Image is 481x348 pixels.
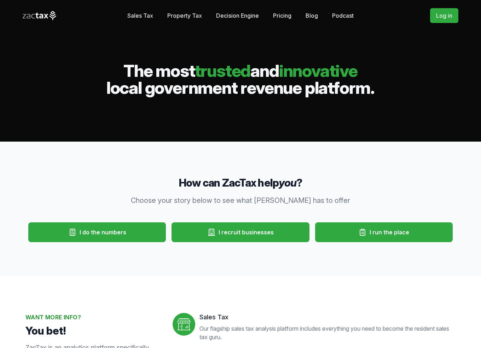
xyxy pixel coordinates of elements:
[23,62,458,96] h2: The most and local government revenue platform.
[430,8,458,23] a: Log in
[332,8,354,23] a: Podcast
[315,222,453,242] button: I run the place
[279,176,296,189] em: you
[127,8,153,23] a: Sales Tax
[370,228,409,236] span: I run the place
[195,60,251,81] span: trusted
[219,228,274,236] span: I recruit businesses
[167,8,202,23] a: Property Tax
[105,195,376,205] p: Choose your story below to see what [PERSON_NAME] has to offer
[199,324,456,341] p: Our flagship sales tax analysis platform includes everything you need to become the resident sale...
[172,222,309,242] button: I recruit businesses
[25,313,161,321] h2: Want more info?
[25,324,161,337] p: You bet!
[80,228,126,236] span: I do the numbers
[216,8,259,23] a: Decision Engine
[28,222,166,242] button: I do the numbers
[199,313,456,321] dt: Sales Tax
[279,60,358,81] span: innovative
[306,8,318,23] a: Blog
[25,176,456,190] h3: How can ZacTax help ?
[273,8,291,23] a: Pricing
